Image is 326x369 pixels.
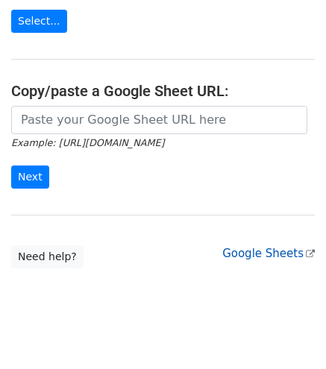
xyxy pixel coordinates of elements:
input: Paste your Google Sheet URL here [11,106,307,134]
a: Need help? [11,245,84,268]
small: Example: [URL][DOMAIN_NAME] [11,137,164,148]
input: Next [11,165,49,189]
div: Sohbet Aracı [251,297,326,369]
a: Google Sheets [222,247,315,260]
h4: Copy/paste a Google Sheet URL: [11,82,315,100]
iframe: Chat Widget [251,297,326,369]
a: Select... [11,10,67,33]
